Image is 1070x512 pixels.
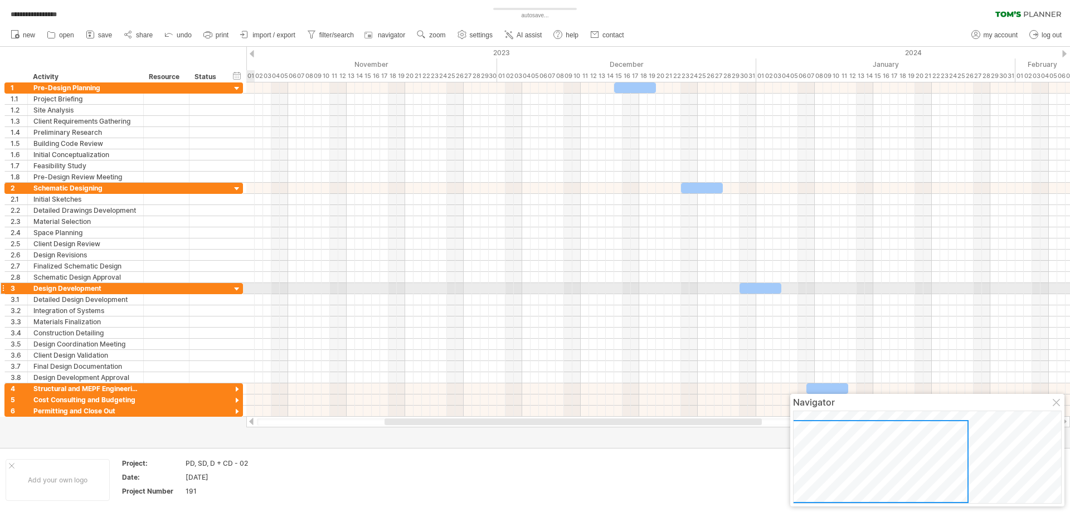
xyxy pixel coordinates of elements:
div: Friday, 3 November 2023 [263,70,271,82]
div: Friday, 2 February 2024 [1024,70,1032,82]
div: 2.6 [11,250,27,260]
span: filter/search [319,31,354,39]
div: January 2024 [756,58,1015,70]
div: Project Number [122,486,183,496]
div: Saturday, 18 November 2023 [388,70,397,82]
div: 3.8 [11,372,27,383]
div: Friday, 19 January 2024 [907,70,915,82]
div: Project: [122,459,183,468]
div: Wednesday, 13 December 2023 [597,70,606,82]
a: share [121,28,156,42]
div: 3.1 [11,294,27,305]
div: Wednesday, 31 January 2024 [1007,70,1015,82]
div: Wednesday, 10 January 2024 [831,70,840,82]
a: settings [455,28,496,42]
div: 1.7 [11,160,27,171]
div: Tuesday, 19 December 2023 [648,70,656,82]
div: Space Planning [33,227,138,238]
div: Sunday, 12 November 2023 [338,70,347,82]
div: Friday, 26 January 2024 [965,70,974,82]
div: Saturday, 23 December 2023 [681,70,689,82]
div: Saturday, 6 January 2024 [798,70,806,82]
div: Initial Conceptualization [33,149,138,160]
div: 3.2 [11,305,27,316]
div: Sunday, 28 January 2024 [982,70,990,82]
div: Friday, 22 December 2023 [673,70,681,82]
span: zoom [429,31,445,39]
div: Permitting and Close Out [33,406,138,416]
div: 2.7 [11,261,27,271]
div: Tuesday, 7 November 2023 [296,70,305,82]
div: Thursday, 16 November 2023 [372,70,380,82]
div: Saturday, 27 January 2024 [974,70,982,82]
div: Monday, 1 January 2024 [756,70,765,82]
div: Sunday, 24 December 2023 [689,70,698,82]
div: Monday, 29 January 2024 [990,70,999,82]
div: 6 [11,406,27,416]
div: Sunday, 4 February 2024 [1040,70,1049,82]
div: Sunday, 17 December 2023 [631,70,639,82]
div: Design Coordination Meeting [33,339,138,349]
span: print [216,31,228,39]
span: navigator [378,31,405,39]
div: autosave... [474,11,596,20]
div: Saturday, 11 November 2023 [330,70,338,82]
div: Sunday, 26 November 2023 [455,70,464,82]
div: Thursday, 9 November 2023 [313,70,322,82]
div: 2 [11,183,27,193]
div: [DATE] [186,472,279,482]
a: import / export [237,28,299,42]
div: Saturday, 25 November 2023 [447,70,455,82]
div: December 2023 [497,58,756,70]
div: Thursday, 2 November 2023 [255,70,263,82]
div: Friday, 8 December 2023 [556,70,564,82]
div: Schematic Design Approval [33,272,138,282]
div: Design Development Approval [33,372,138,383]
div: Finalized Schematic Design [33,261,138,271]
div: Thursday, 25 January 2024 [957,70,965,82]
div: Navigator [793,397,1062,408]
div: 4 [11,383,27,394]
div: 1 [11,82,27,93]
div: Feasibility Study [33,160,138,171]
div: Monday, 18 December 2023 [639,70,648,82]
div: 5 [11,394,27,405]
div: Site Analysis [33,105,138,115]
div: Preliminary Research [33,127,138,138]
div: Wednesday, 8 November 2023 [305,70,313,82]
div: Initial Sketches [33,194,138,204]
div: Tuesday, 6 February 2024 [1057,70,1066,82]
div: Activity [33,71,137,82]
div: Sunday, 3 December 2023 [514,70,522,82]
div: Cost Consulting and Budgeting [33,394,138,405]
span: new [23,31,35,39]
div: Saturday, 30 December 2023 [740,70,748,82]
a: my account [969,28,1021,42]
div: Sunday, 31 December 2023 [748,70,756,82]
div: Monday, 27 November 2023 [464,70,472,82]
div: Saturday, 3 February 2024 [1032,70,1040,82]
a: undo [162,28,195,42]
div: 1.5 [11,138,27,149]
div: 2.5 [11,238,27,249]
div: Wednesday, 22 November 2023 [422,70,430,82]
div: Tuesday, 26 December 2023 [706,70,714,82]
div: Tuesday, 28 November 2023 [472,70,480,82]
a: contact [587,28,628,42]
div: 191 [186,486,279,496]
div: Detailed Drawings Development [33,205,138,216]
div: Monday, 20 November 2023 [405,70,414,82]
span: contact [602,31,624,39]
div: 2.8 [11,272,27,282]
div: Friday, 29 December 2023 [731,70,740,82]
div: Thursday, 14 December 2023 [606,70,614,82]
div: Thursday, 1 February 2024 [1015,70,1024,82]
div: Monday, 13 November 2023 [347,70,355,82]
div: Client Design Review [33,238,138,249]
a: zoom [414,28,449,42]
span: share [136,31,153,39]
div: Sunday, 5 November 2023 [280,70,288,82]
div: Wednesday, 24 January 2024 [949,70,957,82]
a: new [8,28,38,42]
div: Friday, 5 January 2024 [790,70,798,82]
